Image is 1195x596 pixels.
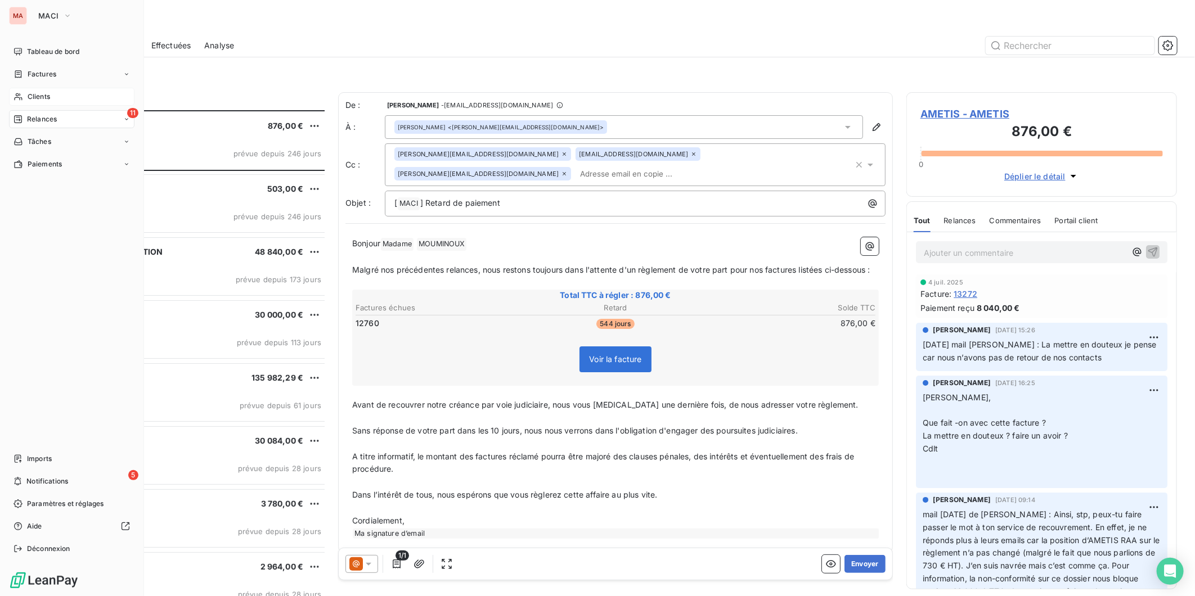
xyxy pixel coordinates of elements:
a: Factures [9,65,134,83]
span: Déplier le détail [1004,170,1066,182]
div: <[PERSON_NAME][EMAIL_ADDRESS][DOMAIN_NAME]> [398,123,604,131]
span: 48 840,00 € [255,247,303,256]
span: 0 [919,160,923,169]
a: Aide [9,517,134,535]
span: Effectuées [151,40,191,51]
span: Analyse [204,40,234,51]
button: Déplier le détail [1001,170,1082,183]
span: Tâches [28,137,51,147]
a: Clients [9,88,134,106]
span: Aide [27,521,42,531]
span: Objet : [345,198,371,207]
span: prévue depuis 113 jours [237,338,321,347]
span: MACI [38,11,59,20]
a: Tâches [9,133,134,151]
span: 4 juil. 2025 [928,279,963,286]
span: 8 040,00 € [977,302,1020,314]
span: Que fait -on avec cette facture ? [923,418,1046,427]
span: 30 000,00 € [255,310,303,319]
a: Tableau de bord [9,43,134,61]
button: Envoyer [844,555,886,573]
span: Voir la facture [589,354,641,364]
span: [PERSON_NAME] [933,495,991,505]
span: [PERSON_NAME], [923,392,991,402]
div: Open Intercom Messenger [1157,558,1184,585]
span: [EMAIL_ADDRESS][DOMAIN_NAME] [579,151,688,157]
span: Portail client [1055,216,1098,225]
span: [PERSON_NAME] [387,102,439,109]
input: Adresse email en copie ... [576,165,706,182]
span: Cordialement, [352,516,405,525]
span: Bonjour [352,238,380,248]
a: Paramètres et réglages [9,495,134,513]
span: [PERSON_NAME] [398,123,446,131]
span: 30 084,00 € [255,436,303,445]
span: Malgré nos précédentes relances, nous restons toujours dans l'attente d'un règlement de votre par... [352,265,870,274]
a: Paiements [9,155,134,173]
span: MOUMINOUX [417,238,466,251]
span: 13272 [954,288,977,300]
span: Relances [27,114,57,124]
th: Retard [529,302,702,314]
span: - [EMAIL_ADDRESS][DOMAIN_NAME] [441,102,553,109]
span: ] Retard de paiement [420,198,500,207]
span: 135 982,29 € [251,373,303,382]
span: [PERSON_NAME][EMAIL_ADDRESS][DOMAIN_NAME] [398,151,559,157]
img: Logo LeanPay [9,571,79,589]
span: prévue depuis 246 jours [233,149,321,158]
span: [DATE] 15:26 [995,327,1035,333]
span: Paiement reçu [920,302,974,314]
span: Paiements [28,159,62,169]
span: [PERSON_NAME] [933,378,991,388]
th: Factures échues [355,302,528,314]
input: Rechercher [986,37,1154,55]
a: Imports [9,450,134,468]
span: prévue depuis 173 jours [236,275,321,284]
span: AMETIS - AMETIS [920,106,1163,121]
span: Commentaires [990,216,1041,225]
span: Sans réponse de votre part dans les 10 jours, nous nous verrons dans l'obligation d'engager des p... [352,426,798,435]
span: [PERSON_NAME] [933,325,991,335]
h3: 876,00 € [920,121,1163,144]
span: Facture : [920,288,951,300]
span: Déconnexion [27,544,70,554]
span: Madame [381,238,414,251]
span: La mettre en douteux ? faire un avoir ? [923,431,1068,440]
span: Avant de recouvrer notre créance par voie judiciaire, nous vous [MEDICAL_DATA] une dernière fois,... [352,400,859,409]
span: De : [345,100,385,111]
span: A titre informatif, le montant des factures réclamé pourra être majoré des clauses pénales, des i... [352,451,856,474]
td: 876,00 € [703,317,876,329]
span: Imports [27,454,52,464]
span: 1/1 [396,550,409,561]
span: [PERSON_NAME][EMAIL_ADDRESS][DOMAIN_NAME] [398,170,559,177]
span: prévue depuis 246 jours [233,212,321,221]
span: prévue depuis 61 jours [240,401,321,410]
span: [DATE] 16:25 [995,380,1035,386]
th: Solde TTC [703,302,876,314]
span: [DATE] 09:14 [995,496,1035,503]
a: 11Relances [9,110,134,128]
span: Dans l’intérêt de tous, nous espérons que vous règlerez cette affaire au plus vite. [352,490,657,499]
span: Factures [28,69,56,79]
span: Tableau de bord [27,47,79,57]
span: Paramètres et réglages [27,499,104,509]
span: 876,00 € [268,121,303,130]
label: À : [345,121,385,133]
span: Relances [944,216,976,225]
span: 11 [127,108,138,118]
span: Tout [914,216,931,225]
span: Cdlt [923,444,938,453]
span: Clients [28,92,50,102]
span: prévue depuis 28 jours [238,527,321,536]
span: [ [394,198,397,207]
span: Total TTC à régler : 876,00 € [354,290,877,301]
span: 3 780,00 € [261,499,304,508]
span: 5 [128,470,138,480]
span: 544 jours [596,319,634,329]
span: [DATE] mail [PERSON_NAME] : La mettre en douteux je pense car nous n’avons pas de retour de nos c... [923,340,1159,362]
span: 2 964,00 € [260,562,304,571]
div: MA [9,7,27,25]
span: 503,00 € [267,184,303,193]
span: 12760 [356,318,379,329]
span: prévue depuis 28 jours [238,464,321,473]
